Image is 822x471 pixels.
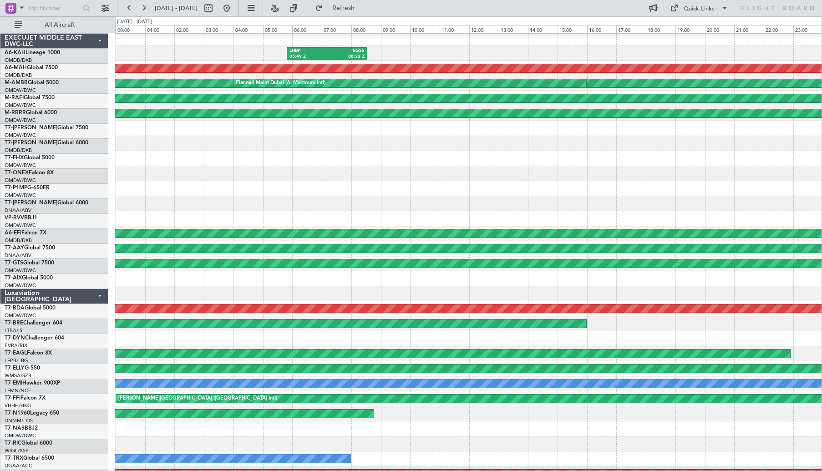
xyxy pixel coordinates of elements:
[5,140,88,146] a: T7-[PERSON_NAME]Global 6000
[5,456,23,461] span: T7-TRX
[5,140,57,146] span: T7-[PERSON_NAME]
[5,320,23,326] span: T7-BRE
[5,441,52,446] a: T7-RICGlobal 6000
[558,25,587,33] div: 15:00
[5,432,36,439] a: OMDW/DWC
[5,215,24,221] span: VP-BVV
[5,132,36,139] a: OMDW/DWC
[5,350,52,356] a: T7-EAGLFalcon 8X
[705,25,735,33] div: 20:00
[5,320,62,326] a: T7-BREChallenger 604
[5,65,58,71] a: A6-MAHGlobal 7500
[5,80,28,86] span: M-AMBR
[5,80,59,86] a: M-AMBRGlobal 5000
[204,25,233,33] div: 03:00
[5,335,25,341] span: T7-DYN
[5,95,55,101] a: M-RAFIGlobal 7500
[587,25,617,33] div: 16:00
[311,1,365,15] button: Refresh
[5,170,29,176] span: T7-ONEX
[5,365,40,371] a: T7-ELLYG-550
[5,50,60,56] a: A6-KAHLineage 1000
[28,1,80,15] input: Trip Number
[5,462,32,469] a: DGAA/ACC
[5,441,21,446] span: T7-RIC
[289,54,327,60] div: 05:49 Z
[5,372,31,379] a: WMSA/SZB
[5,395,46,401] a: T7-FFIFalcon 7X
[5,275,53,281] a: T7-AIXGlobal 5000
[117,18,152,26] div: [DATE] - [DATE]
[5,245,55,251] a: T7-AAYGlobal 7500
[5,267,36,274] a: OMDW/DWC
[10,18,99,32] button: All Aircraft
[5,50,25,56] span: A6-KAH
[5,380,60,386] a: T7-EMIHawker 900XP
[5,230,46,236] a: A6-EFIFalcon 7X
[5,260,54,266] a: T7-GTSGlobal 7500
[327,48,365,54] div: EGSS
[5,87,36,94] a: OMDW/DWC
[5,200,88,206] a: T7-[PERSON_NAME]Global 6000
[646,25,675,33] div: 18:00
[5,387,31,394] a: LFMN/NCE
[5,252,31,259] a: DNAA/ABV
[289,48,327,54] div: LHBP
[5,417,33,424] a: DNMM/LOS
[322,25,351,33] div: 07:00
[5,357,28,364] a: LFPB/LBG
[440,25,469,33] div: 11:00
[5,125,57,131] span: T7-[PERSON_NAME]
[5,447,29,454] a: WSSL/XSP
[5,57,32,64] a: OMDB/DXB
[469,25,499,33] div: 12:00
[734,25,764,33] div: 21:00
[5,95,24,101] span: M-RAFI
[5,110,26,116] span: M-RRRR
[5,365,25,371] span: T7-ELLY
[665,1,733,15] button: Quick Links
[764,25,793,33] div: 22:00
[528,25,558,33] div: 14:00
[145,25,175,33] div: 01:00
[5,425,25,431] span: T7-NAS
[5,410,30,416] span: T7-N1960
[5,350,27,356] span: T7-EAGL
[5,380,22,386] span: T7-EMI
[5,425,38,431] a: T7-NASBBJ2
[5,342,27,349] a: EVRA/RIX
[5,245,24,251] span: T7-AAY
[5,177,36,184] a: OMDW/DWC
[5,155,55,161] a: T7-FHXGlobal 5000
[5,215,37,221] a: VP-BVVBBJ1
[174,25,204,33] div: 02:00
[5,395,20,401] span: T7-FFI
[5,185,50,191] a: T7-P1MPG-650ER
[325,5,363,11] span: Refresh
[5,456,54,461] a: T7-TRXGlobal 6500
[5,102,36,109] a: OMDW/DWC
[5,312,36,319] a: OMDW/DWC
[5,117,36,124] a: OMDW/DWC
[5,185,27,191] span: T7-P1MP
[5,110,57,116] a: M-RRRRGlobal 6000
[5,65,27,71] span: A6-MAH
[5,275,22,281] span: T7-AIX
[5,170,54,176] a: T7-ONEXFalcon 8X
[116,25,145,33] div: 00:00
[5,155,24,161] span: T7-FHX
[675,25,705,33] div: 19:00
[5,327,25,334] a: LTBA/ISL
[5,192,36,199] a: OMDW/DWC
[351,25,381,33] div: 08:00
[327,54,365,60] div: 08:33 Z
[5,147,32,154] a: OMDB/DXB
[5,305,56,311] a: T7-BDAGlobal 5000
[499,25,528,33] div: 13:00
[5,237,32,244] a: OMDB/DXB
[5,230,21,236] span: A6-EFI
[5,125,88,131] a: T7-[PERSON_NAME]Global 7500
[5,200,57,206] span: T7-[PERSON_NAME]
[5,72,32,79] a: OMDB/DXB
[410,25,440,33] div: 10:00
